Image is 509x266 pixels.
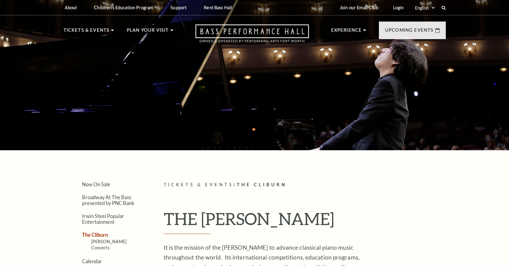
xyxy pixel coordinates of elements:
p: Support [170,5,187,10]
p: About [65,5,77,10]
a: Irwin Steel Popular Entertainment [82,213,124,225]
p: Tickets & Events [64,26,110,38]
span: Tickets & Events [164,182,234,187]
span: The Cliburn [237,182,287,187]
p: Upcoming Events [385,26,434,38]
a: The Cliburn [82,232,108,238]
a: Calendar [82,258,102,264]
p: Experience [331,26,362,38]
a: Broadway At The Bass presented by PNC Bank [82,194,134,206]
a: [PERSON_NAME] Concerts [91,239,127,250]
select: Select: [414,5,436,11]
a: Now On Sale [82,181,110,187]
p: / [164,181,446,189]
h1: THE [PERSON_NAME] [164,209,446,234]
p: Rent Bass Hall [204,5,232,10]
p: Children's Education Program [94,5,153,10]
p: Plan Your Visit [127,26,169,38]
